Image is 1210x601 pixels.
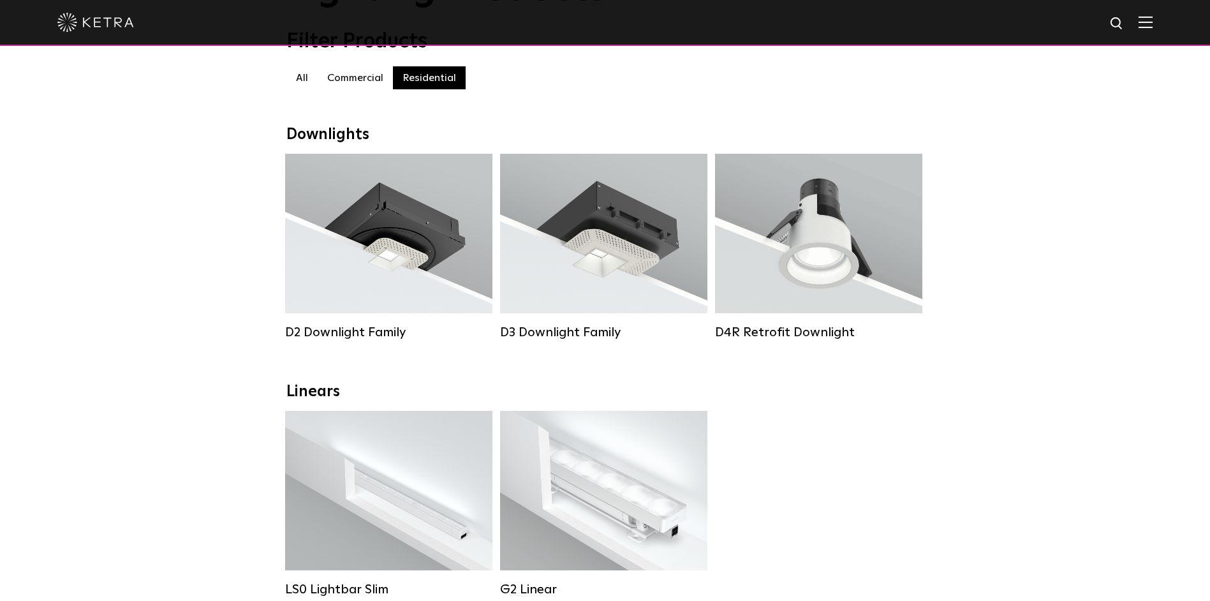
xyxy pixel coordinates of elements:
[500,325,707,340] div: D3 Downlight Family
[285,582,492,597] div: LS0 Lightbar Slim
[285,411,492,597] a: LS0 Lightbar Slim Lumen Output:200 / 350Colors:White / BlackControl:X96 Controller
[57,13,134,32] img: ketra-logo-2019-white
[1139,16,1153,28] img: Hamburger%20Nav.svg
[500,154,707,340] a: D3 Downlight Family Lumen Output:700 / 900 / 1100Colors:White / Black / Silver / Bronze / Paintab...
[285,325,492,340] div: D2 Downlight Family
[318,66,393,89] label: Commercial
[286,383,924,401] div: Linears
[500,582,707,597] div: G2 Linear
[286,66,318,89] label: All
[500,411,707,597] a: G2 Linear Lumen Output:400 / 700 / 1000Colors:WhiteBeam Angles:Flood / [GEOGRAPHIC_DATA] / Narrow...
[286,126,924,144] div: Downlights
[285,154,492,340] a: D2 Downlight Family Lumen Output:1200Colors:White / Black / Gloss Black / Silver / Bronze / Silve...
[715,325,922,340] div: D4R Retrofit Downlight
[393,66,466,89] label: Residential
[1109,16,1125,32] img: search icon
[715,154,922,340] a: D4R Retrofit Downlight Lumen Output:800Colors:White / BlackBeam Angles:15° / 25° / 40° / 60°Watta...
